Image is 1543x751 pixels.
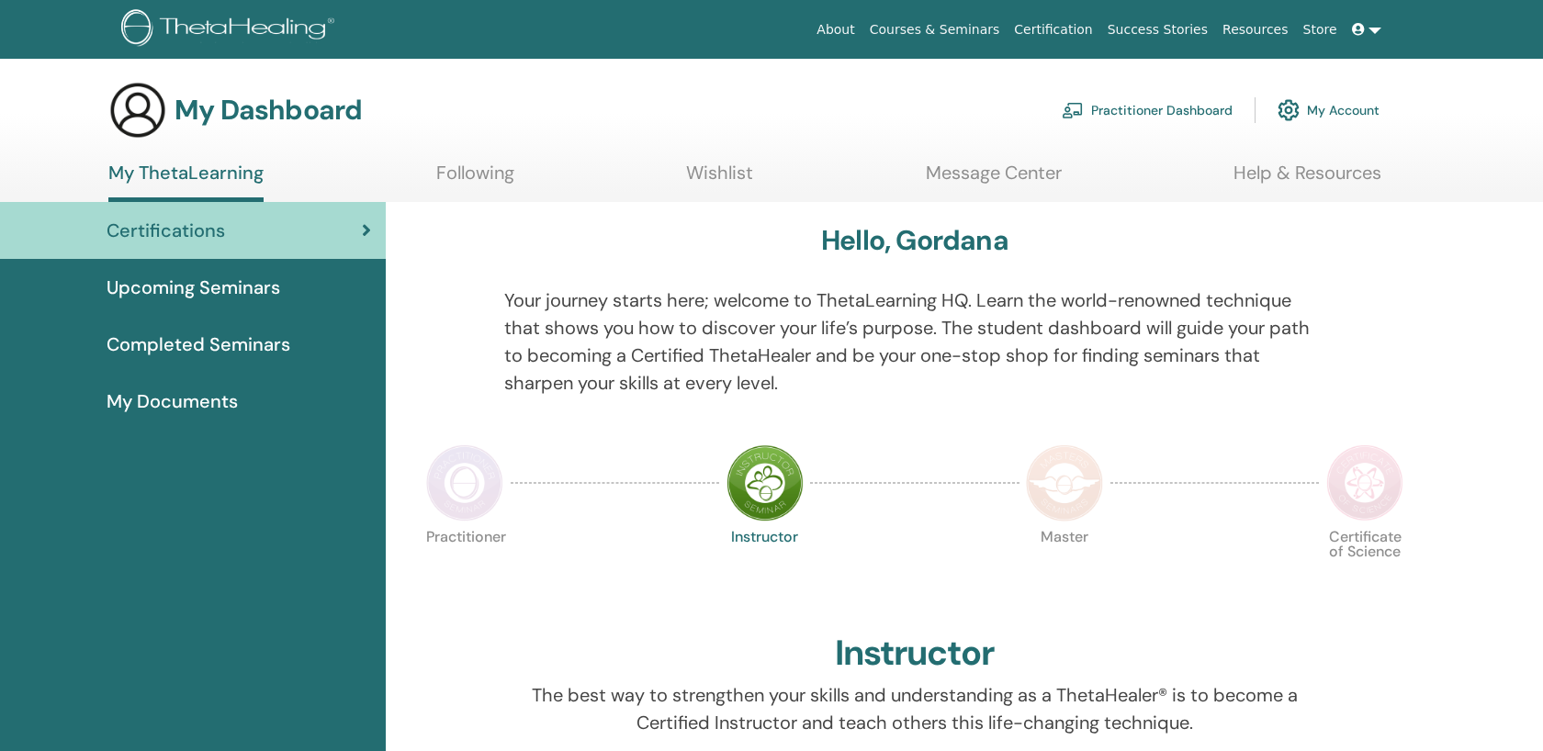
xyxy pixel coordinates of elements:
p: Your journey starts here; welcome to ThetaLearning HQ. Learn the world-renowned technique that sh... [504,286,1326,397]
a: Resources [1215,13,1296,47]
span: Completed Seminars [107,331,290,358]
h3: Hello, Gordana [821,224,1008,257]
img: Master [1026,444,1103,521]
a: Wishlist [686,162,753,197]
a: My ThetaLearning [108,162,264,202]
span: Certifications [107,217,225,244]
p: Practitioner [426,530,503,607]
img: chalkboard-teacher.svg [1062,102,1084,118]
img: cog.svg [1278,95,1300,126]
a: Success Stories [1100,13,1215,47]
p: The best way to strengthen your skills and understanding as a ThetaHealer® is to become a Certifi... [504,681,1326,736]
a: Following [436,162,514,197]
a: Store [1296,13,1345,47]
h2: Instructor [835,633,996,675]
a: Courses & Seminars [862,13,1008,47]
a: Practitioner Dashboard [1062,90,1233,130]
a: Message Center [926,162,1062,197]
p: Certificate of Science [1326,530,1403,607]
a: About [809,13,862,47]
a: My Account [1278,90,1380,130]
h3: My Dashboard [175,94,362,127]
img: logo.png [121,9,341,50]
img: Certificate of Science [1326,444,1403,521]
img: Practitioner [426,444,503,521]
span: Upcoming Seminars [107,274,280,301]
img: generic-user-icon.jpg [108,81,167,140]
a: Help & Resources [1233,162,1381,197]
span: My Documents [107,387,238,415]
p: Instructor [726,530,804,607]
img: Instructor [726,444,804,521]
p: Master [1026,530,1103,607]
a: Certification [1007,13,1099,47]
